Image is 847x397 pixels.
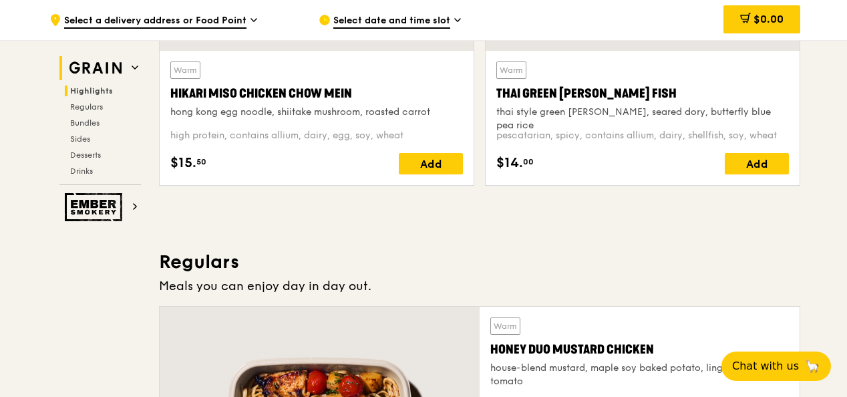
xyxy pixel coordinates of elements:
[70,102,103,112] span: Regulars
[196,156,206,167] span: 50
[333,14,450,29] span: Select date and time slot
[399,153,463,174] div: Add
[170,129,463,142] div: high protein, contains allium, dairy, egg, soy, wheat
[170,106,463,119] div: hong kong egg noodle, shiitake mushroom, roasted carrot
[496,153,523,173] span: $14.
[496,84,789,103] div: Thai Green [PERSON_NAME] Fish
[496,129,789,142] div: pescatarian, spicy, contains allium, dairy, shellfish, soy, wheat
[490,362,789,388] div: house-blend mustard, maple soy baked potato, linguine, cherry tomato
[496,106,789,132] div: thai style green [PERSON_NAME], seared dory, butterfly blue pea rice
[159,250,800,274] h3: Regulars
[170,61,200,79] div: Warm
[496,61,526,79] div: Warm
[70,86,113,96] span: Highlights
[170,84,463,103] div: Hikari Miso Chicken Chow Mein
[70,166,93,176] span: Drinks
[725,153,789,174] div: Add
[804,358,820,374] span: 🦙
[70,134,90,144] span: Sides
[721,352,831,381] button: Chat with us🦙
[65,56,126,80] img: Grain web logo
[65,193,126,221] img: Ember Smokery web logo
[170,153,196,173] span: $15.
[70,118,100,128] span: Bundles
[490,317,520,335] div: Warm
[490,340,789,359] div: Honey Duo Mustard Chicken
[753,13,784,25] span: $0.00
[732,358,799,374] span: Chat with us
[523,156,534,167] span: 00
[159,277,800,295] div: Meals you can enjoy day in day out.
[64,14,246,29] span: Select a delivery address or Food Point
[70,150,101,160] span: Desserts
